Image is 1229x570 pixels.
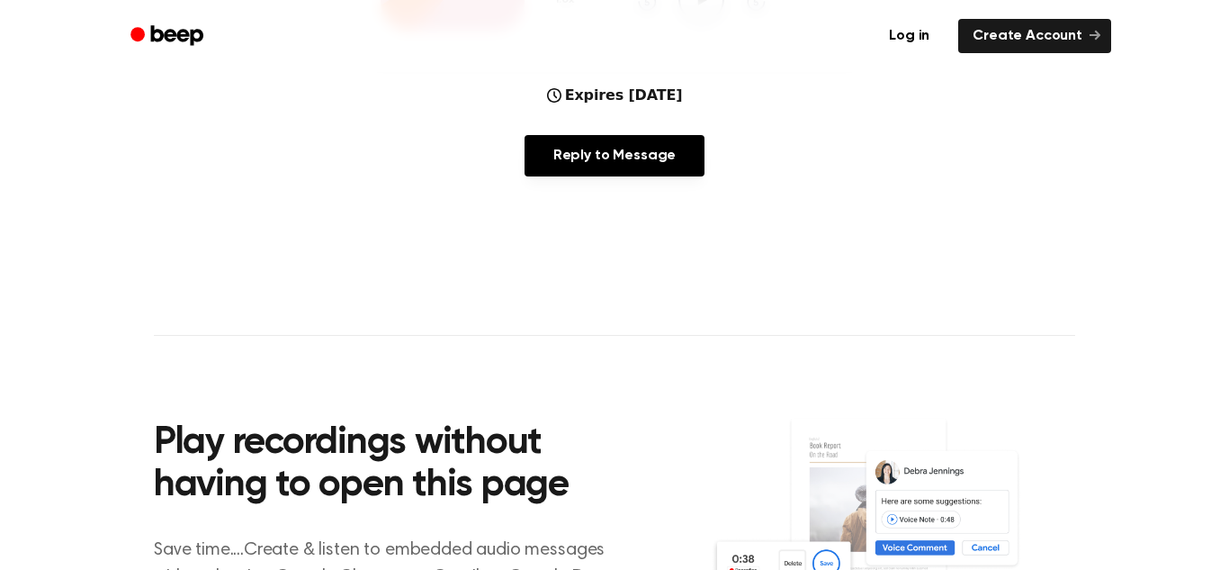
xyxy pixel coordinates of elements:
[871,15,947,57] a: Log in
[525,135,704,176] a: Reply to Message
[154,422,639,508] h2: Play recordings without having to open this page
[118,19,220,54] a: Beep
[547,85,683,106] div: Expires [DATE]
[958,19,1111,53] a: Create Account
